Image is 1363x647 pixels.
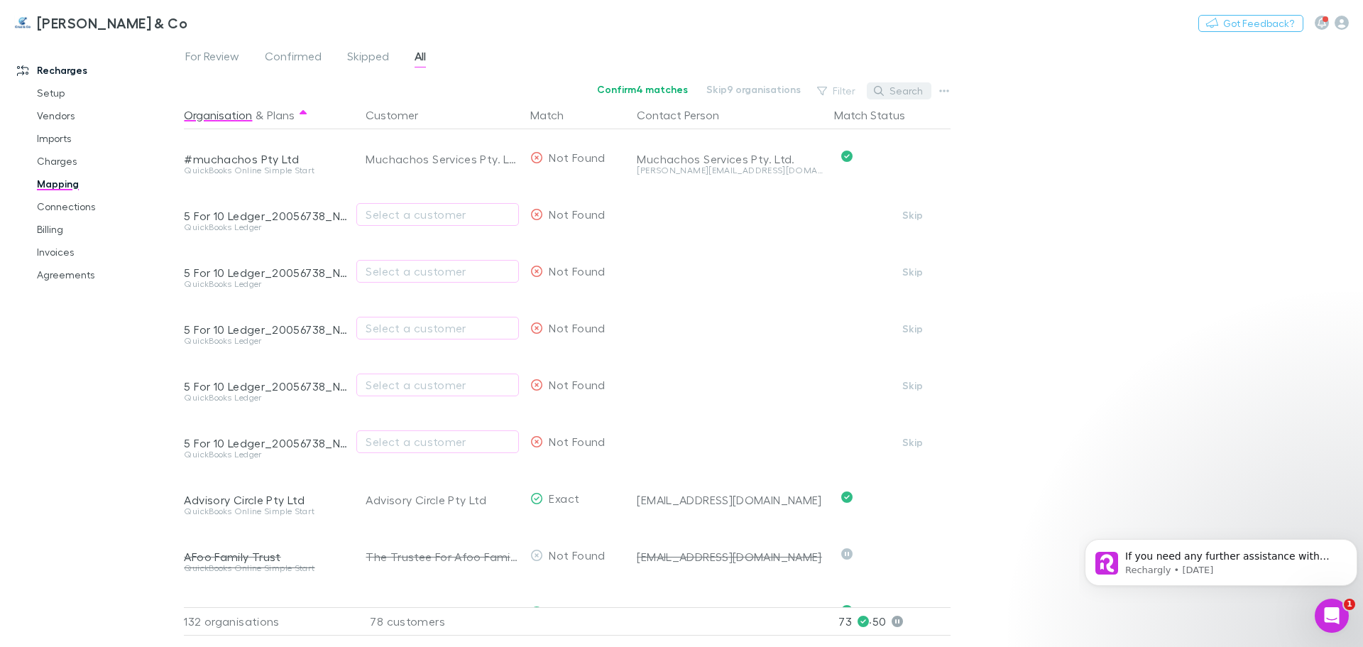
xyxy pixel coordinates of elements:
button: Select a customer [356,203,519,226]
div: QuickBooks Online Simple Start [184,166,349,175]
div: 5 For 10 Ledger_20056738_None_4 [184,379,349,393]
span: Skipped [347,49,389,67]
button: Got Feedback? [1198,15,1303,32]
span: Exact [549,491,579,505]
a: Recharges [3,59,192,82]
div: QuickBooks Ledger [184,393,349,402]
span: Not Found [549,435,605,448]
span: 1 [1344,599,1355,610]
span: Not Found [549,321,605,335]
button: Select a customer [356,374,519,396]
button: Match [530,101,581,129]
div: 5 For 10 Ledger_20056738_None_5 [184,436,349,450]
span: Confirmed [265,49,322,67]
button: Contact Person [637,101,736,129]
div: 5 For 10 Ledger_20056738_None_3 [184,322,349,337]
button: Filter [810,82,864,99]
button: Customer [366,101,435,129]
button: Match Status [834,101,922,129]
svg: Confirmed [841,605,853,616]
a: Charges [23,150,192,173]
div: QuickBooks Ledger [184,223,349,232]
div: 5 For 10 Ledger_20056738_None_2 [184,266,349,280]
a: Billing [23,218,192,241]
div: QuickBooks Online Simple Start [184,507,349,516]
div: AGM Entertainment Pty Ltd [184,607,349,621]
span: Exact [549,605,579,619]
div: AFoo Family Trust [184,550,349,564]
div: [EMAIL_ADDRESS][DOMAIN_NAME] [637,493,823,507]
svg: Confirmed [841,151,853,162]
div: QuickBooks Ledger [184,450,349,459]
button: Select a customer [356,317,519,339]
span: All [415,49,426,67]
div: Select a customer [366,320,510,337]
div: 78 customers [354,607,525,636]
p: 73 · 50 [838,608,951,635]
div: Select a customer [366,376,510,393]
div: Select a customer [366,263,510,280]
button: Skip9 organisations [697,81,810,98]
div: Muchachos Services Pty. Ltd. [637,152,823,166]
div: [PERSON_NAME][EMAIL_ADDRESS][DOMAIN_NAME] [637,166,823,175]
div: [EMAIL_ADDRESS][DOMAIN_NAME] [637,550,823,564]
svg: Skipped [841,548,853,560]
svg: Confirmed [841,491,853,503]
span: For Review [185,49,239,67]
div: 132 organisations [184,607,354,636]
button: Skip [890,320,936,337]
span: Not Found [549,151,605,164]
button: Skip [890,263,936,281]
button: Organisation [184,101,252,129]
button: Plans [267,101,295,129]
button: Search [867,82,931,99]
div: [PERSON_NAME][DOMAIN_NAME][EMAIL_ADDRESS][DOMAIN_NAME] [637,607,823,621]
div: QuickBooks Ledger [184,337,349,345]
iframe: Intercom notifications message [1079,509,1363,609]
span: Not Found [549,378,605,391]
div: Select a customer [366,206,510,223]
span: Not Found [549,264,605,278]
img: Cruz & Co's Logo [14,14,31,31]
a: Vendors [23,104,192,127]
a: Imports [23,127,192,150]
div: QuickBooks Online Simple Start [184,564,349,572]
div: Advisory Circle Pty Ltd [366,472,519,528]
button: Select a customer [356,260,519,283]
div: QuickBooks Ledger [184,280,349,288]
a: [PERSON_NAME] & Co [6,6,196,40]
div: & [184,101,349,129]
a: Invoices [23,241,192,263]
div: Advisory Circle Pty Ltd [184,493,349,507]
div: The Trustee For Afoo Family Trust [366,528,519,585]
a: Connections [23,195,192,218]
a: Setup [23,82,192,104]
iframe: Intercom live chat [1315,599,1349,633]
div: #muchachos Pty Ltd [184,152,349,166]
span: Not Found [549,548,605,562]
div: AGM Entertainment Pty Ltd [366,585,519,642]
div: 5 For 10 Ledger_20056738_None_1 [184,209,349,223]
div: Select a customer [366,433,510,450]
button: Confirm4 matches [588,81,697,98]
a: Agreements [23,263,192,286]
button: Skip [890,434,936,451]
button: Skip [890,207,936,224]
button: Skip [890,377,936,394]
button: Select a customer [356,430,519,453]
a: Mapping [23,173,192,195]
span: Not Found [549,207,605,221]
h3: [PERSON_NAME] & Co [37,14,187,31]
div: Muchachos Services Pty. Ltd. [366,131,519,187]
